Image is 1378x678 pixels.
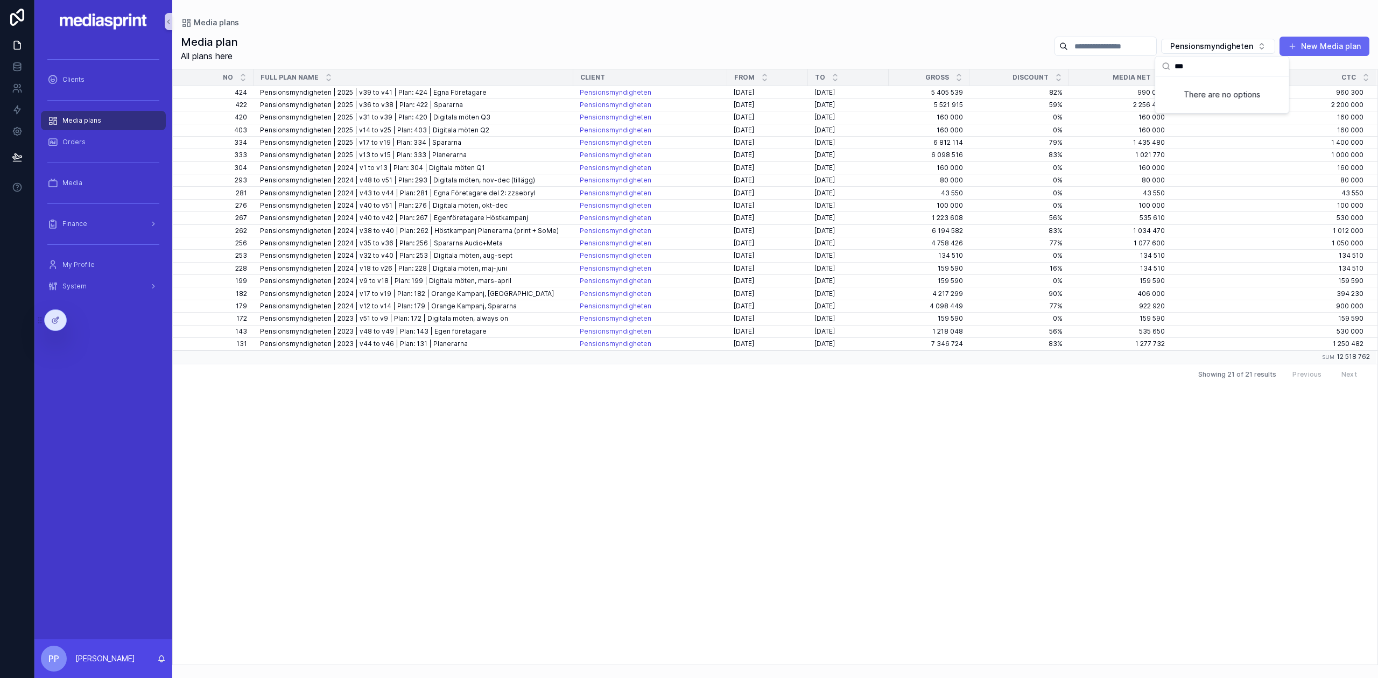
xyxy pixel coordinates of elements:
[260,113,490,122] span: Pensionsmyndigheten | 2025 | v31 to v39 | Plan: 420 | Digitala möten Q3
[814,151,882,159] a: [DATE]
[895,138,963,147] a: 6 812 114
[1172,126,1363,135] span: 160 000
[260,201,567,210] a: Pensionsmyndigheten | 2024 | v40 to v51 | Plan: 276 | Digitala möten, okt-dec
[1075,164,1165,172] span: 160 000
[580,113,651,122] span: Pensionsmyndigheten
[734,201,754,210] span: [DATE]
[1075,214,1165,222] a: 535 610
[976,227,1063,235] a: 83%
[734,101,802,109] a: [DATE]
[41,70,166,89] a: Clients
[895,201,963,210] span: 100 000
[580,214,721,222] a: Pensionsmyndigheten
[1172,227,1363,235] a: 1 012 000
[895,88,963,97] a: 5 405 539
[734,214,802,222] a: [DATE]
[895,101,963,109] a: 5 521 915
[976,239,1063,248] span: 77%
[976,251,1063,260] a: 0%
[186,113,247,122] span: 420
[580,126,721,135] a: Pensionsmyndigheten
[1172,164,1363,172] a: 160 000
[1279,37,1369,56] button: New Media plan
[895,164,963,172] a: 160 000
[734,251,754,260] span: [DATE]
[580,101,651,109] span: Pensionsmyndigheten
[734,251,802,260] a: [DATE]
[580,251,651,260] a: Pensionsmyndigheten
[976,164,1063,172] a: 0%
[260,176,535,185] span: Pensionsmyndigheten | 2024 | v48 to v51 | Plan: 293 | Digitala möten, nov-dec (tillägg)
[734,126,754,135] span: [DATE]
[814,113,882,122] a: [DATE]
[1075,151,1165,159] a: 1 021 770
[976,151,1063,159] span: 83%
[580,176,721,185] a: Pensionsmyndigheten
[260,113,567,122] a: Pensionsmyndigheten | 2025 | v31 to v39 | Plan: 420 | Digitala möten Q3
[186,126,247,135] a: 403
[895,126,963,135] a: 160 000
[194,17,239,28] span: Media plans
[1172,251,1363,260] span: 134 510
[580,151,651,159] span: Pensionsmyndigheten
[186,239,247,248] span: 256
[580,138,721,147] a: Pensionsmyndigheten
[814,126,882,135] a: [DATE]
[1172,239,1363,248] a: 1 050 000
[1155,76,1289,113] div: Suggestions
[260,88,567,97] a: Pensionsmyndigheten | 2025 | v39 to v41 | Plan: 424 | Egna Företagare
[260,138,567,147] a: Pensionsmyndigheten | 2025 | v17 to v19 | Plan: 334 | Spararna
[1172,176,1363,185] span: 80 000
[580,214,651,222] span: Pensionsmyndigheten
[734,164,802,172] a: [DATE]
[186,251,247,260] span: 253
[734,101,754,109] span: [DATE]
[186,164,247,172] span: 304
[734,176,754,185] span: [DATE]
[1155,76,1289,113] div: There are no options
[580,88,721,97] a: Pensionsmyndigheten
[976,176,1063,185] span: 0%
[734,214,754,222] span: [DATE]
[734,138,802,147] a: [DATE]
[976,113,1063,122] span: 0%
[976,101,1063,109] a: 59%
[734,189,754,197] span: [DATE]
[62,116,101,125] span: Media plans
[734,151,754,159] span: [DATE]
[976,264,1063,273] a: 16%
[260,227,559,235] span: Pensionsmyndigheten | 2024 | v38 to v40 | Plan: 262 | Höstkampanj Planerarna (print + SoMe)
[1172,201,1363,210] span: 100 000
[734,239,754,248] span: [DATE]
[260,88,487,97] span: Pensionsmyndigheten | 2025 | v39 to v41 | Plan: 424 | Egna Företagare
[62,260,95,269] span: My Profile
[186,264,247,273] a: 228
[895,176,963,185] a: 80 000
[260,164,567,172] a: Pensionsmyndigheten | 2024 | v1 to v13 | Plan: 304 | Digitala möten Q1
[260,189,536,197] span: Pensionsmyndigheten | 2024 | v43 to v44 | Plan: 281 | Egna Företagare del 2: zzsebryl
[186,201,247,210] span: 276
[976,138,1063,147] span: 79%
[260,176,567,185] a: Pensionsmyndigheten | 2024 | v48 to v51 | Plan: 293 | Digitala möten, nov-dec (tillägg)
[1075,239,1165,248] a: 1 077 600
[580,164,651,172] a: Pensionsmyndigheten
[580,151,721,159] a: Pensionsmyndigheten
[814,227,882,235] a: [DATE]
[260,164,485,172] span: Pensionsmyndigheten | 2024 | v1 to v13 | Plan: 304 | Digitala möten Q1
[814,201,835,210] span: [DATE]
[41,111,166,130] a: Media plans
[580,126,651,135] a: Pensionsmyndigheten
[895,239,963,248] a: 4 758 426
[895,264,963,273] a: 159 590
